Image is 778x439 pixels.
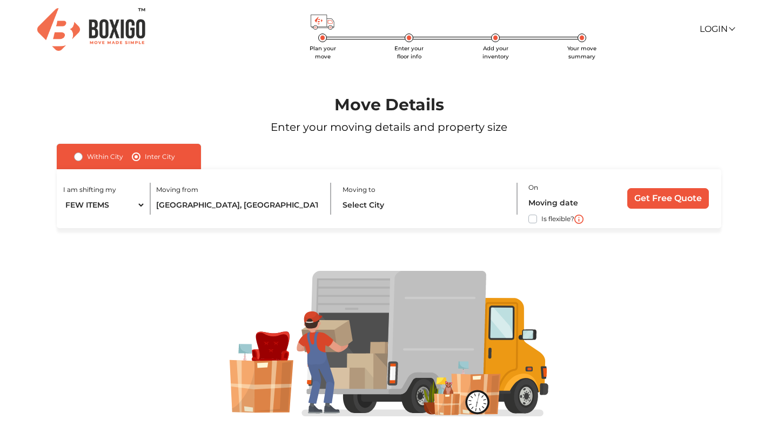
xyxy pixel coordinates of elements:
[394,45,424,60] span: Enter your floor info
[574,215,583,224] img: i
[156,196,321,215] input: Select City
[145,150,175,163] label: Inter City
[343,185,375,195] label: Moving to
[541,212,574,224] label: Is flexible?
[700,24,734,34] a: Login
[567,45,596,60] span: Your move summary
[528,194,611,212] input: Moving date
[63,185,116,195] label: I am shifting my
[343,196,507,215] input: Select City
[31,95,747,115] h1: Move Details
[37,8,145,51] img: Boxigo
[482,45,509,60] span: Add your inventory
[310,45,336,60] span: Plan your move
[528,183,538,192] label: On
[156,185,198,195] label: Moving from
[31,119,747,135] p: Enter your moving details and property size
[87,150,123,163] label: Within City
[627,188,709,209] input: Get Free Quote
